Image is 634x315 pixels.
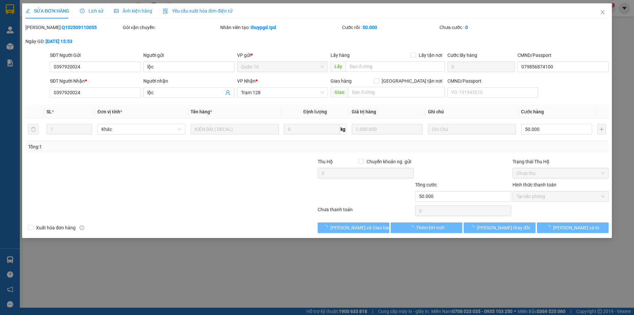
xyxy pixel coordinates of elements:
[237,52,328,59] div: VP gửi
[54,38,78,46] span: Quận 10
[101,124,181,134] span: Khác
[323,225,330,230] span: loading
[28,143,245,150] div: Tổng: 1
[23,25,44,30] span: Trạm 128
[60,3,72,8] span: 05:54
[25,24,122,31] div: [PERSON_NAME]:
[537,222,609,233] button: [PERSON_NAME] và In
[352,109,376,114] span: Giá trị hàng
[237,78,256,84] span: VP Nhận
[114,8,152,14] span: Ảnh kiện hàng
[2,47,78,52] strong: N.gửi:
[363,25,377,30] b: 50.000
[163,9,168,14] img: icon
[352,124,423,135] input: 0
[342,24,438,31] div: Cước rồi :
[425,105,518,118] th: Ghi chú
[50,77,141,85] div: SĐT Người Nhận
[348,87,445,98] input: Dọc đường
[600,10,605,15] span: close
[409,225,416,230] span: loading
[440,24,536,31] div: Chưa cước :
[477,224,530,231] span: [PERSON_NAME] thay đổi
[47,109,52,114] span: SL
[50,52,141,59] div: SĐT Người Gửi
[25,8,69,14] span: SỬA ĐƠN HÀNG
[447,53,477,58] label: Cước lấy hàng
[191,109,212,114] span: Tên hàng
[62,25,97,30] b: Q102509110055
[123,24,219,31] div: Gói vận chuyển:
[163,8,232,14] span: Yêu cầu xuất hóa đơn điện tử
[25,9,30,13] span: edit
[317,206,414,217] div: Chưa thanh toán
[80,8,103,14] span: Lịch sử
[516,191,605,201] span: Tại văn phòng
[331,87,348,98] span: Giao
[447,77,538,85] div: CMND/Passport
[512,182,556,187] label: Hình thức thanh toán
[15,47,78,52] span: THỦY CMND:
[447,61,515,72] input: Cước lấy hàng
[25,38,122,45] div: Ngày GD:
[470,225,477,230] span: loading
[21,38,78,46] span: Trạm 128 ->
[521,109,544,114] span: Cước hàng
[331,61,346,72] span: Lấy
[73,3,87,8] span: [DATE]
[46,39,72,44] b: [DATE] 15:53
[546,225,553,230] span: loading
[512,158,609,165] div: Trạng thái Thu Hộ
[364,158,414,165] span: Chuyển khoản ng. gửi
[331,78,352,84] span: Giao hàng
[225,90,230,95] span: user-add
[464,222,535,233] button: [PERSON_NAME] thay đổi
[553,224,599,231] span: [PERSON_NAME] và In
[391,222,462,233] button: Thêm ĐH mới
[54,25,83,30] span: 02513608553
[318,222,389,233] button: [PERSON_NAME] và Giao hàng
[416,52,445,59] span: Lấy tận nơi
[12,3,45,8] span: TP2509120001
[16,25,83,30] strong: VP: SĐT:
[26,30,75,37] span: PHIẾU GỬI HÀNG
[143,77,234,85] div: Người nhận
[346,61,445,72] input: Dọc đường
[593,3,612,22] button: Close
[303,109,327,114] span: Định lượng
[33,224,78,231] span: Xuất hóa đơn hàng
[80,9,85,13] span: clock-circle
[516,168,605,178] span: Chưa thu
[465,25,468,30] b: 0
[114,9,119,13] span: picture
[28,8,71,16] strong: CTY XE KHÁCH
[25,17,73,24] strong: THIÊN PHÁT ĐẠT
[340,124,346,135] span: kg
[241,62,324,72] span: Quận 10
[143,52,234,59] div: Người gửi
[318,159,333,164] span: Thu Hộ
[97,109,122,114] span: Đơn vị tính
[517,52,608,59] div: CMND/Passport
[428,124,516,135] input: Ghi Chú
[220,24,341,31] div: Nhân viên tạo:
[597,124,606,135] button: plus
[330,224,394,231] span: [PERSON_NAME] và Giao hàng
[379,77,445,85] span: [GEOGRAPHIC_DATA] tận nơi
[80,225,84,230] span: info-circle
[416,224,444,231] span: Thêm ĐH mới
[191,124,278,135] input: VD: Bàn, Ghế
[241,88,324,98] span: Trạm 128
[415,182,437,187] span: Tổng cước
[331,53,350,58] span: Lấy hàng
[251,25,276,30] b: thuypgd.tpd
[28,124,39,135] button: delete
[47,47,78,52] span: 036172019610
